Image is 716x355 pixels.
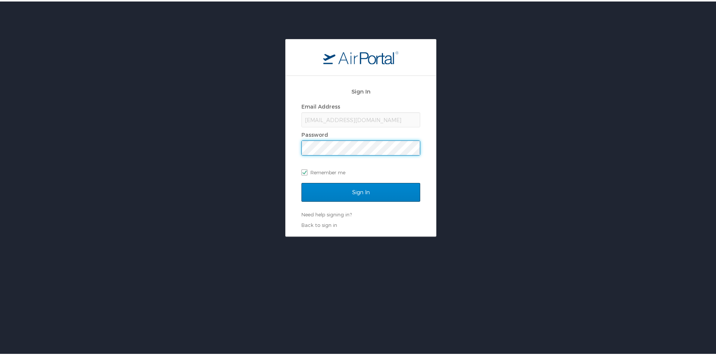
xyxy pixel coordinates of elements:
label: Email Address [301,102,340,108]
a: Need help signing in? [301,210,352,216]
h2: Sign In [301,86,420,94]
label: Remember me [301,165,420,177]
input: Sign In [301,181,420,200]
label: Password [301,130,328,136]
a: Back to sign in [301,221,337,227]
img: logo [323,49,398,63]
